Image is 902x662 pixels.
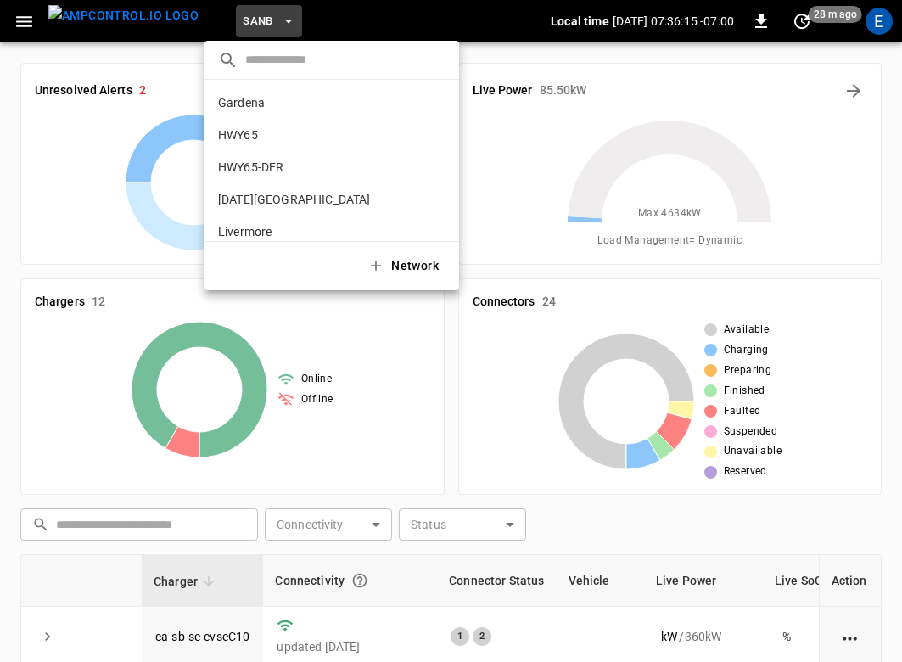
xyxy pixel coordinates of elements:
[357,249,452,283] button: Network
[218,94,384,111] p: Gardena
[218,126,386,143] p: HWY65
[218,159,376,176] p: HWY65-DER
[218,191,385,208] p: [DATE][GEOGRAPHIC_DATA]
[218,223,386,240] p: Livermore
